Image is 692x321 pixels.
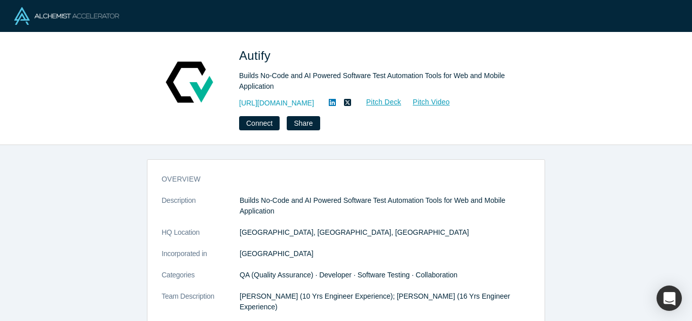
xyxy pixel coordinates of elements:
[355,96,402,108] a: Pitch Deck
[287,116,320,130] button: Share
[239,70,523,92] div: Builds No-Code and AI Powered Software Test Automation Tools for Web and Mobile Application
[162,270,240,291] dt: Categories
[162,227,240,248] dt: HQ Location
[240,291,530,312] p: [PERSON_NAME] (10 Yrs Engineer Experience); [PERSON_NAME] (16 Yrs Engineer Experience)
[14,7,119,25] img: Alchemist Logo
[402,96,450,108] a: Pitch Video
[239,116,280,130] button: Connect
[239,98,314,109] a: [URL][DOMAIN_NAME]
[239,49,274,62] span: Autify
[240,195,530,217] p: Builds No-Code and AI Powered Software Test Automation Tools for Web and Mobile Application
[162,195,240,227] dt: Description
[240,271,457,279] span: QA (Quality Assurance) · Developer · Software Testing · Collaboration
[162,248,240,270] dt: Incorporated in
[162,174,516,185] h3: overview
[240,248,530,259] dd: [GEOGRAPHIC_DATA]
[154,47,225,118] img: Autify's Logo
[240,227,530,238] dd: [GEOGRAPHIC_DATA], [GEOGRAPHIC_DATA], [GEOGRAPHIC_DATA]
